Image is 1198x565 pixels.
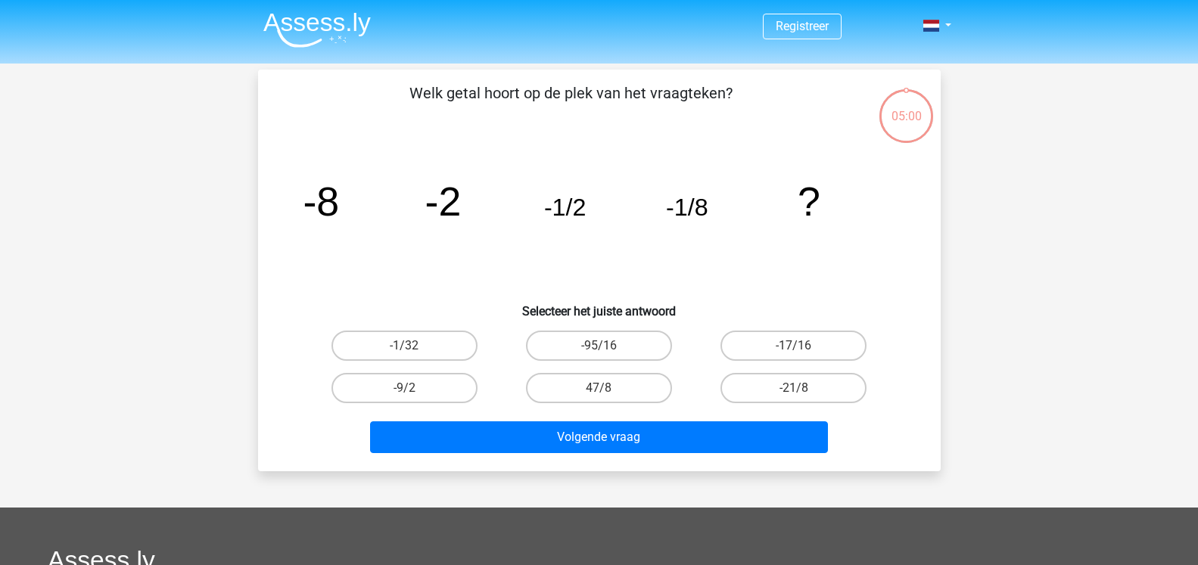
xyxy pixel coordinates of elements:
img: Assessly [263,12,371,48]
tspan: ? [798,179,820,224]
label: -21/8 [720,373,867,403]
div: 05:00 [878,88,935,126]
button: Volgende vraag [370,421,828,453]
tspan: -8 [303,179,339,224]
label: 47/8 [526,373,672,403]
label: -1/32 [331,331,478,361]
label: -17/16 [720,331,867,361]
label: -9/2 [331,373,478,403]
h6: Selecteer het juiste antwoord [282,292,916,318]
tspan: -1/8 [666,194,708,221]
p: Welk getal hoort op de plek van het vraagteken? [282,82,860,127]
label: -95/16 [526,331,672,361]
tspan: -2 [425,179,461,224]
tspan: -1/2 [543,194,586,221]
a: Registreer [776,19,829,33]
